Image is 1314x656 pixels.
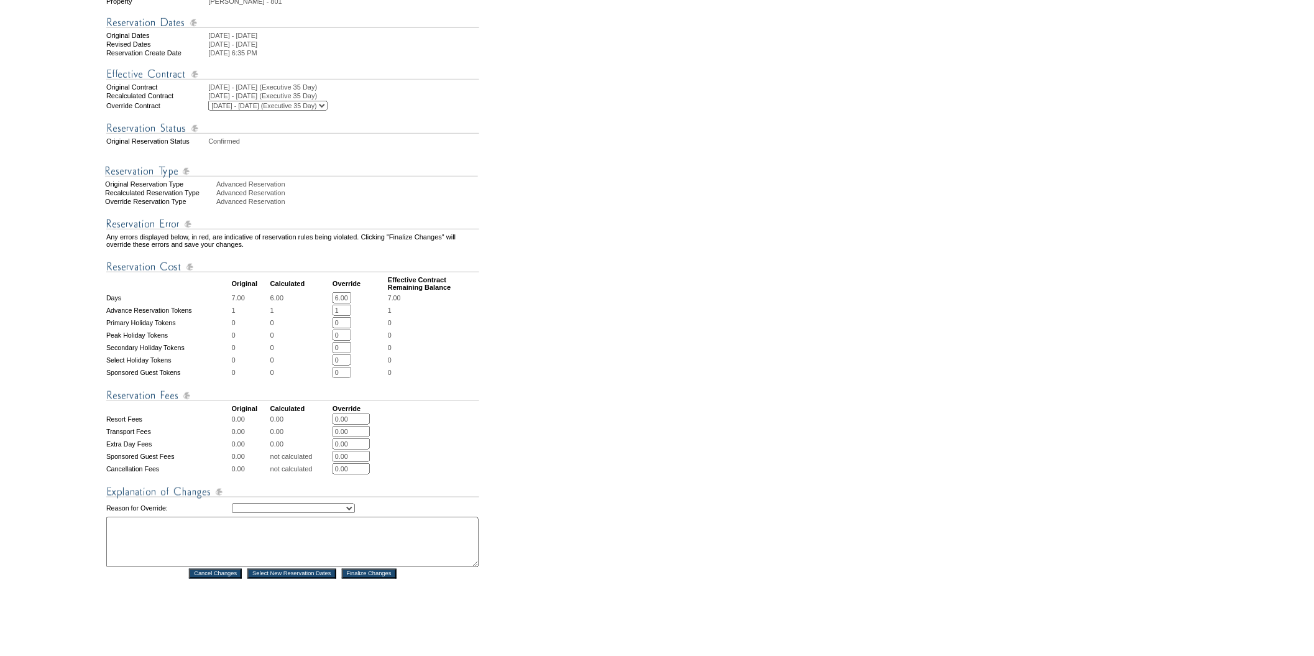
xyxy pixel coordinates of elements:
div: Recalculated Reservation Type [105,189,215,196]
img: Reservation Cost [106,259,479,275]
td: 0 [232,317,269,328]
td: Revised Dates [106,40,207,48]
span: 0 [388,369,392,376]
td: Original Contract [106,83,207,91]
span: 1 [388,307,392,314]
span: 0 [388,331,392,339]
span: 0 [388,356,392,364]
td: Calculated [270,405,331,412]
input: Cancel Changes [189,569,242,579]
td: 0 [232,367,269,378]
img: Reservation Type [105,164,478,179]
td: Primary Holiday Tokens [106,317,231,328]
td: Peak Holiday Tokens [106,330,231,341]
div: Advanced Reservation [216,180,480,188]
div: Advanced Reservation [216,189,480,196]
td: 0 [270,330,331,341]
td: 7.00 [232,292,269,303]
img: Reservation Status [106,121,479,136]
div: Original Reservation Type [105,180,215,188]
td: Calculated [270,276,331,291]
td: [DATE] - [DATE] (Executive 35 Day) [208,92,479,99]
span: 0 [388,319,392,326]
td: 0.00 [232,463,269,474]
td: 0.00 [270,438,331,450]
td: 0 [232,342,269,353]
td: 0.00 [270,426,331,437]
img: Reservation Fees [106,388,479,404]
img: Reservation Errors [106,216,479,232]
td: Confirmed [208,137,479,145]
td: [DATE] 6:35 PM [208,49,479,57]
td: Original Dates [106,32,207,39]
td: Advance Reservation Tokens [106,305,231,316]
td: Transport Fees [106,426,231,437]
td: Override Contract [106,101,207,111]
td: 0 [232,330,269,341]
td: Select Holiday Tokens [106,354,231,366]
td: [DATE] - [DATE] [208,32,479,39]
td: 0 [270,317,331,328]
div: Advanced Reservation [216,198,480,205]
td: 0.00 [232,438,269,450]
td: Any errors displayed below, in red, are indicative of reservation rules being violated. Clicking ... [106,233,479,248]
span: 7.00 [388,294,401,302]
td: not calculated [270,451,331,462]
img: Reservation Dates [106,15,479,30]
td: Days [106,292,231,303]
td: Resort Fees [106,413,231,425]
td: Extra Day Fees [106,438,231,450]
td: Original Reservation Status [106,137,207,145]
td: [DATE] - [DATE] [208,40,479,48]
td: 0 [232,354,269,366]
td: Sponsored Guest Tokens [106,367,231,378]
td: Sponsored Guest Fees [106,451,231,462]
td: not calculated [270,463,331,474]
td: Effective Contract Remaining Balance [388,276,479,291]
div: Override Reservation Type [105,198,215,205]
img: Explanation of Changes [106,484,479,500]
td: 1 [232,305,269,316]
span: 0 [388,344,392,351]
td: Reservation Create Date [106,49,207,57]
td: 0.00 [232,413,269,425]
td: Override [333,276,387,291]
td: Original [232,276,269,291]
td: 1 [270,305,331,316]
td: Reason for Override: [106,501,231,516]
img: Effective Contract [106,67,479,82]
input: Select New Reservation Dates [247,569,336,579]
td: 0.00 [232,426,269,437]
td: Original [232,405,269,412]
td: 0.00 [232,451,269,462]
td: Secondary Holiday Tokens [106,342,231,353]
input: Finalize Changes [342,569,397,579]
td: 0 [270,342,331,353]
td: Cancellation Fees [106,463,231,474]
td: Override [333,405,387,412]
td: 0 [270,354,331,366]
td: 6.00 [270,292,331,303]
td: 0 [270,367,331,378]
td: Recalculated Contract [106,92,207,99]
td: [DATE] - [DATE] (Executive 35 Day) [208,83,479,91]
td: 0.00 [270,413,331,425]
